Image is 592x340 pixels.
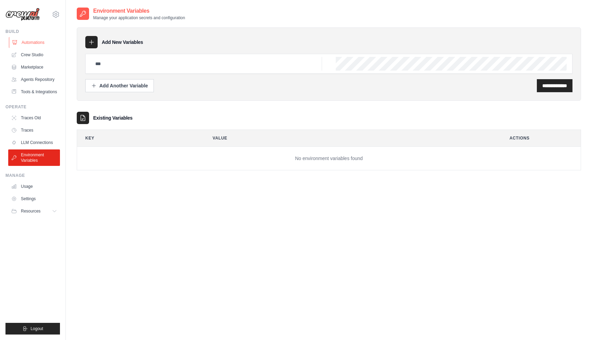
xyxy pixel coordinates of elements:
img: Logo [5,8,40,21]
a: Traces [8,125,60,136]
span: Resources [21,208,40,214]
h3: Add New Variables [102,39,143,46]
button: Logout [5,323,60,335]
button: Add Another Variable [85,79,154,92]
a: Crew Studio [8,49,60,60]
div: Add Another Variable [91,82,148,89]
a: Usage [8,181,60,192]
button: Resources [8,206,60,217]
h2: Environment Variables [93,7,185,15]
th: Value [205,130,496,146]
a: Agents Repository [8,74,60,85]
a: LLM Connections [8,137,60,148]
p: Manage your application secrets and configuration [93,15,185,21]
div: Manage [5,173,60,178]
th: Actions [501,130,581,146]
a: Traces Old [8,112,60,123]
a: Marketplace [8,62,60,73]
td: No environment variables found [77,147,581,170]
a: Tools & Integrations [8,86,60,97]
a: Environment Variables [8,149,60,166]
h3: Existing Variables [93,114,133,121]
div: Operate [5,104,60,110]
span: Logout [30,326,43,331]
a: Settings [8,193,60,204]
a: Automations [9,37,61,48]
div: Build [5,29,60,34]
th: Key [77,130,199,146]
